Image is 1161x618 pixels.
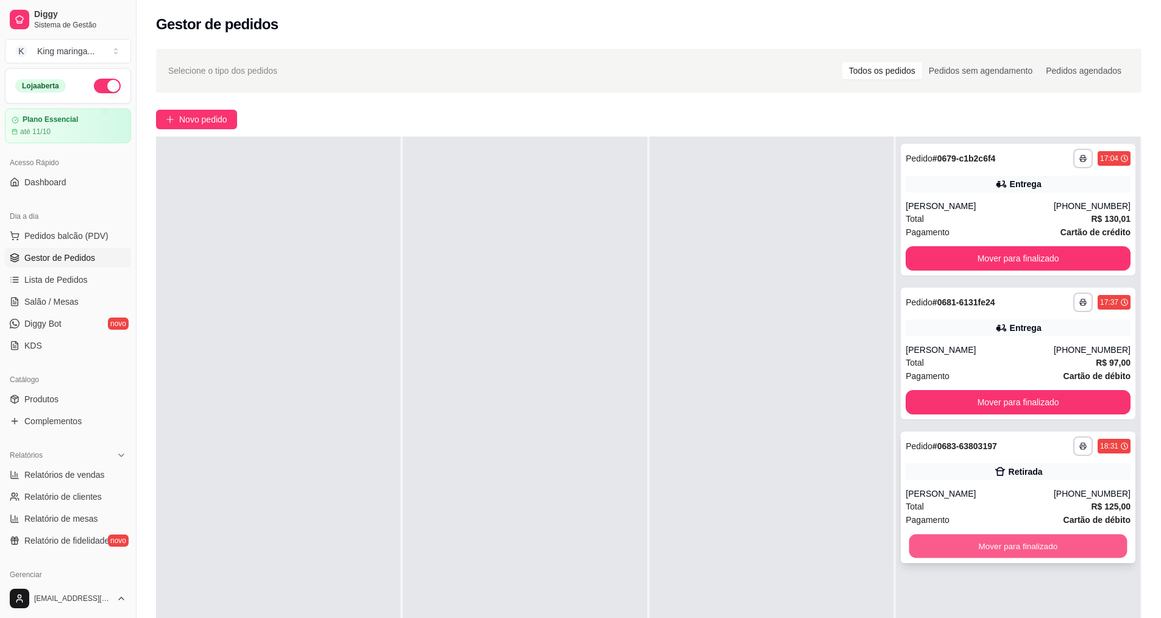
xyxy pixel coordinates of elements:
div: 18:31 [1100,441,1118,451]
div: Catálogo [5,370,131,389]
button: Alterar Status [94,79,121,93]
span: Diggy [34,9,126,20]
a: KDS [5,336,131,355]
a: Lista de Pedidos [5,270,131,289]
span: K [15,45,27,57]
span: Pedido [906,297,932,307]
span: Pedido [906,154,932,163]
span: Relatórios de vendas [24,469,105,481]
span: Pagamento [906,226,950,239]
div: King maringa ... [37,45,94,57]
span: Sistema de Gestão [34,20,126,30]
span: Total [906,500,924,513]
span: Dashboard [24,176,66,188]
span: Relatório de mesas [24,513,98,525]
div: Pedidos agendados [1039,62,1128,79]
div: Acesso Rápido [5,153,131,172]
a: Diggy Botnovo [5,314,131,333]
div: Retirada [1009,466,1043,478]
span: Produtos [24,393,59,405]
div: Pedidos sem agendamento [922,62,1039,79]
strong: R$ 125,00 [1091,502,1131,511]
span: Lista de Pedidos [24,274,88,286]
div: Loja aberta [15,79,66,93]
div: [PERSON_NAME] [906,344,1054,356]
strong: # 0683-63803197 [932,441,997,451]
div: [PHONE_NUMBER] [1054,488,1131,500]
strong: # 0681-6131fe24 [932,297,995,307]
span: Pedido [906,441,932,451]
button: Novo pedido [156,110,237,129]
strong: R$ 130,01 [1091,214,1131,224]
span: plus [166,115,174,124]
strong: Cartão de débito [1063,515,1131,525]
a: Relatório de clientes [5,487,131,506]
span: Selecione o tipo dos pedidos [168,64,277,77]
button: Mover para finalizado [906,246,1131,271]
span: Diggy Bot [24,318,62,330]
div: Entrega [1010,178,1042,190]
article: Plano Essencial [23,115,78,124]
strong: Cartão de débito [1063,371,1131,381]
a: Produtos [5,389,131,409]
span: Relatório de fidelidade [24,535,109,547]
span: Total [906,212,924,226]
a: Gestor de Pedidos [5,248,131,268]
div: Entrega [1010,322,1042,334]
a: Complementos [5,411,131,431]
a: Relatórios de vendas [5,465,131,485]
span: [EMAIL_ADDRESS][DOMAIN_NAME] [34,594,112,603]
span: KDS [24,339,42,352]
span: Pagamento [906,513,950,527]
div: Dia a dia [5,207,131,226]
button: Pedidos balcão (PDV) [5,226,131,246]
span: Relatório de clientes [24,491,102,503]
span: Novo pedido [179,113,227,126]
article: até 11/10 [20,127,51,137]
a: Relatório de mesas [5,509,131,528]
button: Mover para finalizado [906,390,1131,414]
button: Select a team [5,39,131,63]
a: Salão / Mesas [5,292,131,311]
a: DiggySistema de Gestão [5,5,131,34]
span: Complementos [24,415,82,427]
h2: Gestor de pedidos [156,15,279,34]
div: [PHONE_NUMBER] [1054,200,1131,212]
button: Mover para finalizado [909,535,1127,558]
span: Gestor de Pedidos [24,252,95,264]
a: Dashboard [5,172,131,192]
a: Plano Essencialaté 11/10 [5,108,131,143]
span: Total [906,356,924,369]
a: Relatório de fidelidadenovo [5,531,131,550]
div: [PERSON_NAME] [906,200,1054,212]
div: 17:04 [1100,154,1118,163]
span: Salão / Mesas [24,296,79,308]
div: 17:37 [1100,297,1118,307]
strong: Cartão de crédito [1060,227,1131,237]
div: Gerenciar [5,565,131,584]
strong: R$ 97,00 [1096,358,1131,368]
div: Todos os pedidos [842,62,922,79]
div: [PERSON_NAME] [906,488,1054,500]
span: Pedidos balcão (PDV) [24,230,108,242]
span: Relatórios [10,450,43,460]
button: [EMAIL_ADDRESS][DOMAIN_NAME] [5,584,131,613]
span: Pagamento [906,369,950,383]
strong: # 0679-c1b2c6f4 [932,154,996,163]
div: [PHONE_NUMBER] [1054,344,1131,356]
